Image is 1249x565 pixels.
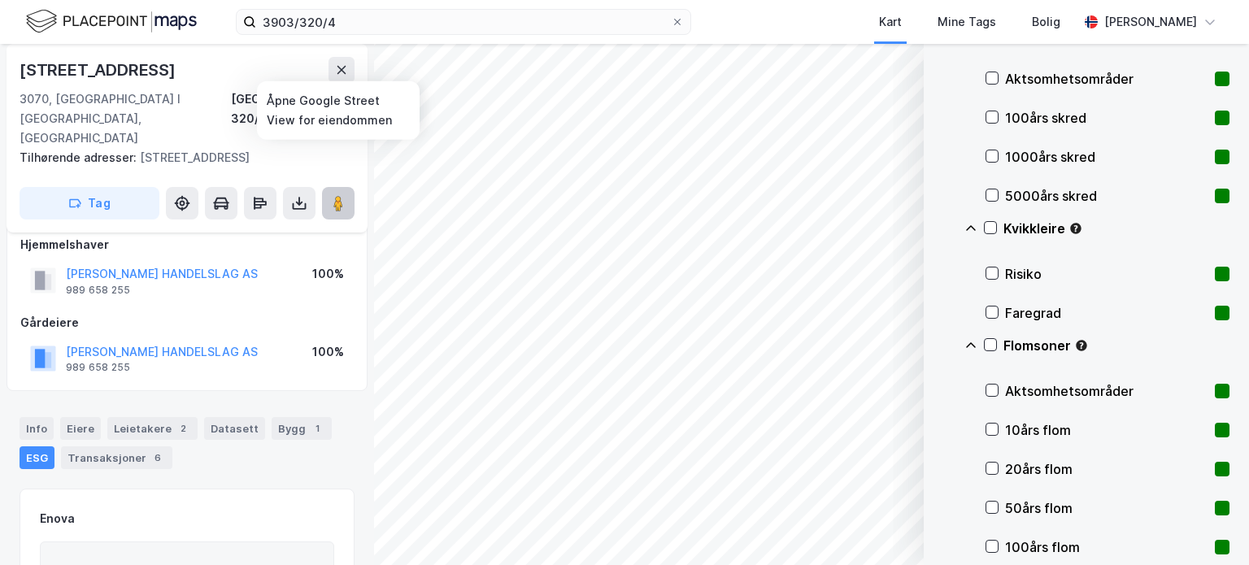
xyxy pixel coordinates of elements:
div: Datasett [204,417,265,440]
div: 100% [312,264,344,284]
div: 100års flom [1005,537,1208,557]
div: Kvikkleire [1003,219,1229,238]
div: Gårdeiere [20,313,354,332]
div: Faregrad [1005,303,1208,323]
div: [GEOGRAPHIC_DATA], 320/29 [231,89,355,148]
div: Enova [40,509,75,528]
div: Bygg [272,417,332,440]
div: Kart [879,12,902,32]
div: ESG [20,446,54,469]
div: 989 658 255 [66,284,130,297]
div: Risiko [1005,264,1208,284]
div: Kontrollprogram for chat [1168,487,1249,565]
div: 100% [312,342,344,362]
div: [PERSON_NAME] [1104,12,1197,32]
img: logo.f888ab2527a4732fd821a326f86c7f29.svg [26,7,197,36]
div: Transaksjoner [61,446,172,469]
input: Søk på adresse, matrikkel, gårdeiere, leietakere eller personer [256,10,671,34]
iframe: Chat Widget [1168,487,1249,565]
div: 50års flom [1005,498,1208,518]
div: 989 658 255 [66,361,130,374]
div: Eiere [60,417,101,440]
button: Tag [20,187,159,219]
div: 6 [150,450,166,466]
div: Mine Tags [938,12,996,32]
div: Tooltip anchor [1068,221,1083,236]
div: 2 [175,420,191,437]
div: 1 [309,420,325,437]
div: Aktsomhetsområder [1005,381,1208,401]
div: 1000års skred [1005,147,1208,167]
div: [STREET_ADDRESS] [20,57,179,83]
div: 20års flom [1005,459,1208,479]
div: Tooltip anchor [1074,338,1089,353]
div: Hjemmelshaver [20,235,354,254]
div: Leietakere [107,417,198,440]
div: Bolig [1032,12,1060,32]
div: Info [20,417,54,440]
div: Aktsomhetsområder [1005,69,1208,89]
div: 100års skred [1005,108,1208,128]
span: Tilhørende adresser: [20,150,140,164]
div: 5000års skred [1005,186,1208,206]
div: 10års flom [1005,420,1208,440]
div: 3070, [GEOGRAPHIC_DATA] I [GEOGRAPHIC_DATA], [GEOGRAPHIC_DATA] [20,89,231,148]
div: [STREET_ADDRESS] [20,148,342,167]
div: Flomsoner [1003,336,1229,355]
